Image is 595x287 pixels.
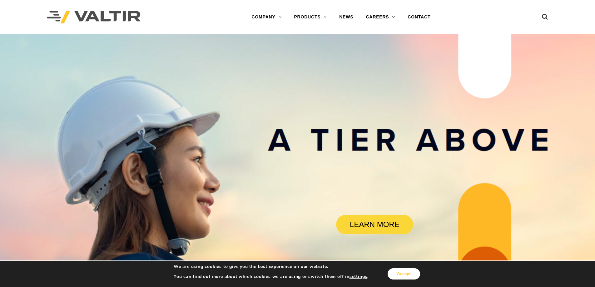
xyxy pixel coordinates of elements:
button: Accept [388,268,420,280]
a: COMPANY [245,11,288,23]
a: CONTACT [401,11,437,23]
img: Valtir [47,11,141,24]
a: CAREERS [359,11,401,23]
p: We are using cookies to give you the best experience on our website. [174,264,369,270]
p: You can find out more about which cookies we are using or switch them off in . [174,274,369,280]
a: LEARN MORE [336,215,413,234]
a: NEWS [333,11,359,23]
button: settings [350,274,367,280]
a: PRODUCTS [288,11,333,23]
